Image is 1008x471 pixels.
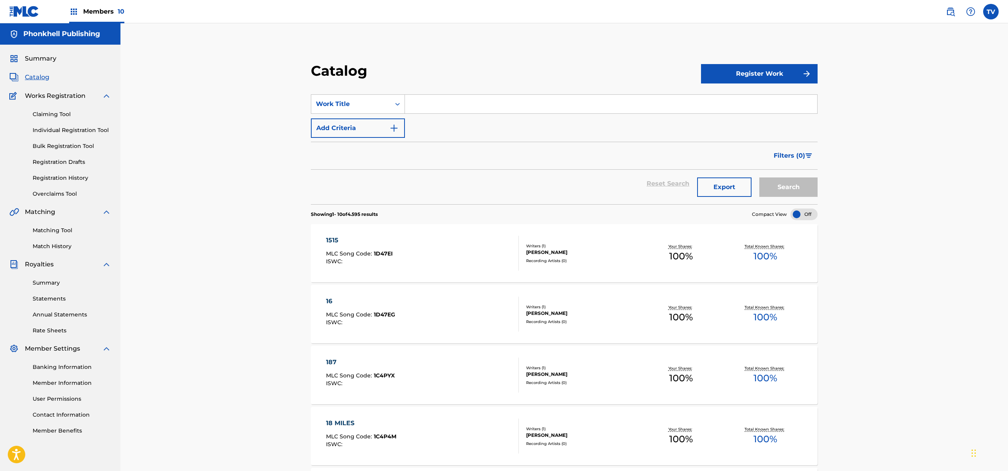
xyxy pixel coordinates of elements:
a: Statements [33,295,111,303]
a: Contact Information [33,411,111,419]
a: Matching Tool [33,226,111,235]
a: Claiming Tool [33,110,111,118]
div: Work Title [316,99,386,109]
span: MLC Song Code : [326,311,374,318]
div: [PERSON_NAME] [526,249,639,256]
img: MLC Logo [9,6,39,17]
img: expand [102,260,111,269]
img: Member Settings [9,344,19,353]
a: 16MLC Song Code:1D47EGISWC:Writers (1)[PERSON_NAME]Recording Artists (0)Your Shares:100%Total Kno... [311,285,818,343]
div: Recording Artists ( 0 ) [526,319,639,325]
p: Your Shares: [668,243,694,249]
button: Register Work [701,64,818,83]
form: Search Form [311,94,818,204]
a: Annual Statements [33,311,111,319]
a: CatalogCatalog [9,73,49,82]
a: Registration History [33,174,111,182]
span: 10 [118,8,124,15]
span: 1C4P4M [374,433,396,440]
span: 1C4PYX [374,372,395,379]
span: MLC Song Code : [326,250,374,257]
span: Royalties [25,260,54,269]
a: Match History [33,242,111,250]
span: 1D47EI [374,250,393,257]
span: 100 % [753,371,777,385]
span: 100 % [753,310,777,324]
img: Royalties [9,260,19,269]
span: Works Registration [25,91,85,101]
span: MLC Song Code : [326,372,374,379]
a: Member Information [33,379,111,387]
span: ISWC : [326,258,344,265]
h2: Catalog [311,62,371,80]
span: ISWC : [326,319,344,326]
span: 100 % [753,249,777,263]
div: Recording Artists ( 0 ) [526,258,639,264]
a: Member Benefits [33,427,111,435]
span: 100 % [669,310,693,324]
p: Your Shares: [668,365,694,371]
p: Total Known Shares: [745,243,786,249]
a: 187MLC Song Code:1C4PYXISWC:Writers (1)[PERSON_NAME]Recording Artists (0)Your Shares:100%Total Kn... [311,346,818,404]
div: Recording Artists ( 0 ) [526,441,639,447]
p: Showing 1 - 10 of 4.595 results [311,211,378,218]
a: Banking Information [33,363,111,371]
span: Member Settings [25,344,80,353]
iframe: Chat Widget [969,434,1008,471]
a: Bulk Registration Tool [33,142,111,150]
h5: Phonkhell Publishing [23,30,100,38]
a: SummarySummary [9,54,56,63]
span: 100 % [669,432,693,446]
a: Public Search [943,4,958,19]
button: Export [697,177,752,197]
a: Registration Drafts [33,158,111,166]
img: filter [806,153,812,158]
span: Catalog [25,73,49,82]
img: Summary [9,54,19,63]
button: Add Criteria [311,118,405,138]
div: [PERSON_NAME] [526,371,639,378]
a: 1515MLC Song Code:1D47EIISWC:Writers (1)[PERSON_NAME]Recording Artists (0)Your Shares:100%Total K... [311,224,818,282]
p: Total Known Shares: [745,365,786,371]
img: expand [102,344,111,353]
div: Chat-Widget [969,434,1008,471]
a: User Permissions [33,395,111,403]
button: Filters (0) [769,146,818,165]
span: MLC Song Code : [326,433,374,440]
a: Rate Sheets [33,327,111,335]
span: Filters ( 0 ) [774,151,805,160]
img: Matching [9,207,19,217]
span: Compact View [752,211,787,218]
img: Top Rightsholders [69,7,78,16]
div: User Menu [983,4,999,19]
div: [PERSON_NAME] [526,432,639,439]
img: f7272a7cc735f4ea7f67.svg [802,69,811,78]
img: expand [102,91,111,101]
div: Ziehen [971,441,976,465]
span: 1D47EG [374,311,395,318]
div: 187 [326,358,395,367]
a: 18 MILESMLC Song Code:1C4P4MISWC:Writers (1)[PERSON_NAME]Recording Artists (0)Your Shares:100%Tot... [311,407,818,465]
span: ISWC : [326,380,344,387]
p: Your Shares: [668,304,694,310]
span: 100 % [669,249,693,263]
span: Summary [25,54,56,63]
div: Help [963,4,978,19]
img: 9d2ae6d4665cec9f34b9.svg [389,123,399,133]
span: Members [83,7,124,16]
p: Your Shares: [668,426,694,432]
img: Works Registration [9,91,19,101]
div: Writers ( 1 ) [526,243,639,249]
img: expand [102,207,111,217]
p: Total Known Shares: [745,304,786,310]
a: Overclaims Tool [33,190,111,198]
img: help [966,7,975,16]
div: 16 [326,297,395,306]
div: [PERSON_NAME] [526,310,639,317]
p: Total Known Shares: [745,426,786,432]
div: 18 MILES [326,419,396,428]
a: Summary [33,279,111,287]
span: 100 % [669,371,693,385]
img: Catalog [9,73,19,82]
img: Accounts [9,30,19,39]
